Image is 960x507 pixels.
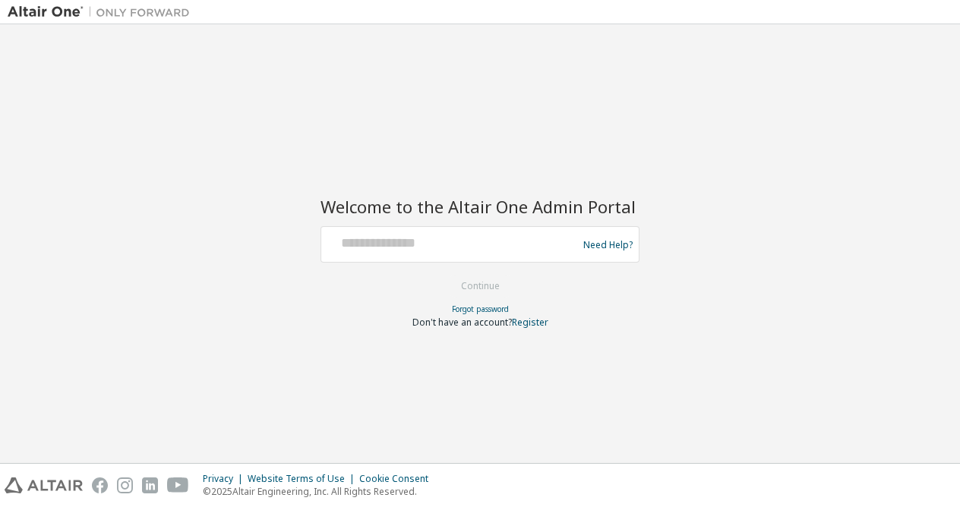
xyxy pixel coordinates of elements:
span: Don't have an account? [412,316,512,329]
h2: Welcome to the Altair One Admin Portal [321,196,639,217]
img: facebook.svg [92,477,108,493]
img: youtube.svg [167,477,189,493]
a: Register [512,316,548,329]
p: © 2025 Altair Engineering, Inc. All Rights Reserved. [203,485,437,498]
div: Cookie Consent [359,473,437,485]
a: Need Help? [583,244,633,245]
a: Forgot password [452,304,509,314]
div: Website Terms of Use [248,473,359,485]
img: linkedin.svg [142,477,158,493]
div: Privacy [203,473,248,485]
img: instagram.svg [117,477,133,493]
img: Altair One [8,5,197,20]
img: altair_logo.svg [5,477,83,493]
